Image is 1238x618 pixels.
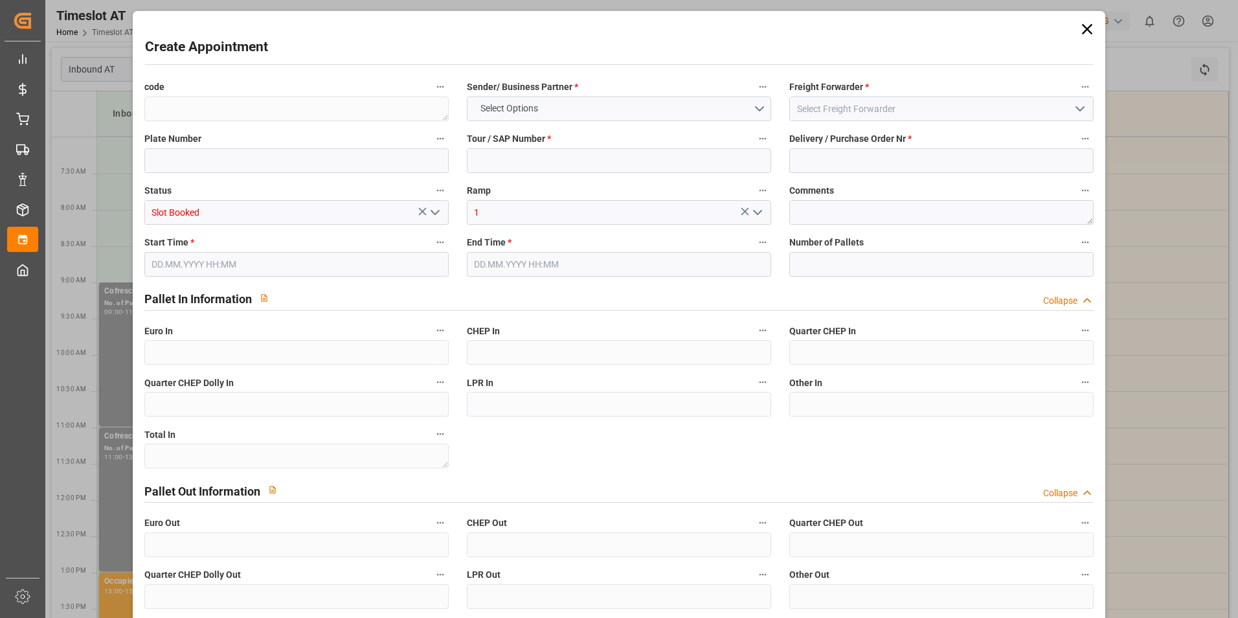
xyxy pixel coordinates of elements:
[144,483,260,500] h2: Pallet Out Information
[754,374,771,391] button: LPR In
[145,37,268,58] h2: Create Appointment
[1070,99,1089,119] button: open menu
[754,182,771,199] button: Ramp
[789,325,856,338] span: Quarter CHEP In
[144,80,164,94] span: code
[260,477,285,502] button: View description
[144,376,234,390] span: Quarter CHEP Dolly In
[432,78,449,95] button: code
[754,130,771,147] button: Tour / SAP Number *
[432,234,449,251] button: Start Time *
[252,286,276,310] button: View description
[474,102,545,115] span: Select Options
[144,252,449,277] input: DD.MM.YYYY HH:MM
[754,322,771,339] button: CHEP In
[467,516,507,530] span: CHEP Out
[144,516,180,530] span: Euro Out
[144,428,175,442] span: Total In
[467,376,493,390] span: LPR In
[789,97,1094,121] input: Select Freight Forwarder
[1077,514,1094,531] button: Quarter CHEP Out
[432,130,449,147] button: Plate Number
[1077,322,1094,339] button: Quarter CHEP In
[754,234,771,251] button: End Time *
[144,236,194,249] span: Start Time
[144,568,241,582] span: Quarter CHEP Dolly Out
[789,80,869,94] span: Freight Forwarder
[144,200,449,225] input: Type to search/select
[467,325,500,338] span: CHEP In
[432,514,449,531] button: Euro Out
[1077,374,1094,391] button: Other In
[1077,566,1094,583] button: Other Out
[432,426,449,442] button: Total In
[467,252,771,277] input: DD.MM.YYYY HH:MM
[144,290,252,308] h2: Pallet In Information
[467,568,501,582] span: LPR Out
[1077,182,1094,199] button: Comments
[1043,486,1077,500] div: Collapse
[467,97,771,121] button: open menu
[754,566,771,583] button: LPR Out
[1077,78,1094,95] button: Freight Forwarder *
[432,374,449,391] button: Quarter CHEP Dolly In
[432,182,449,199] button: Status
[144,325,173,338] span: Euro In
[144,184,172,198] span: Status
[1043,294,1077,308] div: Collapse
[754,78,771,95] button: Sender/ Business Partner *
[424,203,444,223] button: open menu
[754,514,771,531] button: CHEP Out
[432,322,449,339] button: Euro In
[144,132,201,146] span: Plate Number
[467,236,512,249] span: End Time
[467,132,551,146] span: Tour / SAP Number
[1077,234,1094,251] button: Number of Pallets
[747,203,767,223] button: open menu
[789,132,912,146] span: Delivery / Purchase Order Nr
[789,236,864,249] span: Number of Pallets
[467,80,578,94] span: Sender/ Business Partner
[467,200,771,225] input: Type to search/select
[467,184,491,198] span: Ramp
[789,516,863,530] span: Quarter CHEP Out
[432,566,449,583] button: Quarter CHEP Dolly Out
[789,568,829,582] span: Other Out
[789,376,822,390] span: Other In
[1077,130,1094,147] button: Delivery / Purchase Order Nr *
[789,184,834,198] span: Comments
